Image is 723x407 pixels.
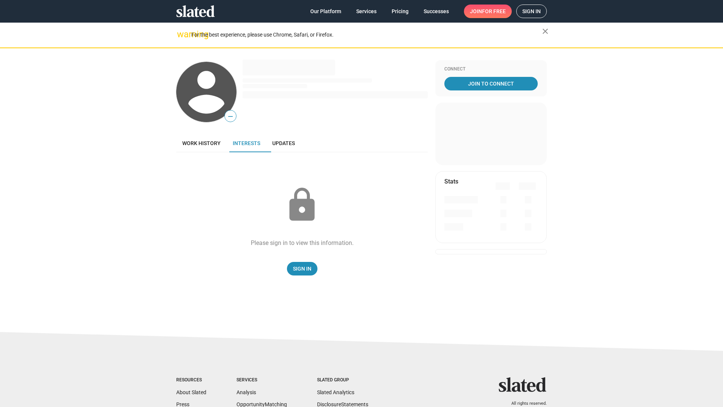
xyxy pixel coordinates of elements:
[444,66,538,72] div: Connect
[304,5,347,18] a: Our Platform
[470,5,506,18] span: Join
[317,389,354,395] a: Slated Analytics
[356,5,377,18] span: Services
[516,5,547,18] a: Sign in
[317,377,368,383] div: Slated Group
[293,262,311,275] span: Sign In
[191,30,542,40] div: For the best experience, please use Chrome, Safari, or Firefox.
[350,5,383,18] a: Services
[225,112,236,121] span: —
[236,389,256,395] a: Analysis
[266,134,301,152] a: Updates
[176,389,206,395] a: About Slated
[386,5,415,18] a: Pricing
[464,5,512,18] a: Joinfor free
[522,5,541,18] span: Sign in
[446,77,536,90] span: Join To Connect
[236,377,287,383] div: Services
[287,262,317,275] a: Sign In
[272,140,295,146] span: Updates
[176,134,227,152] a: Work history
[177,30,186,39] mat-icon: warning
[482,5,506,18] span: for free
[541,27,550,36] mat-icon: close
[283,186,321,224] mat-icon: lock
[251,239,354,247] div: Please sign in to view this information.
[418,5,455,18] a: Successes
[176,377,206,383] div: Resources
[310,5,341,18] span: Our Platform
[444,177,458,185] mat-card-title: Stats
[233,140,260,146] span: Interests
[227,134,266,152] a: Interests
[182,140,221,146] span: Work history
[424,5,449,18] span: Successes
[444,77,538,90] a: Join To Connect
[392,5,409,18] span: Pricing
